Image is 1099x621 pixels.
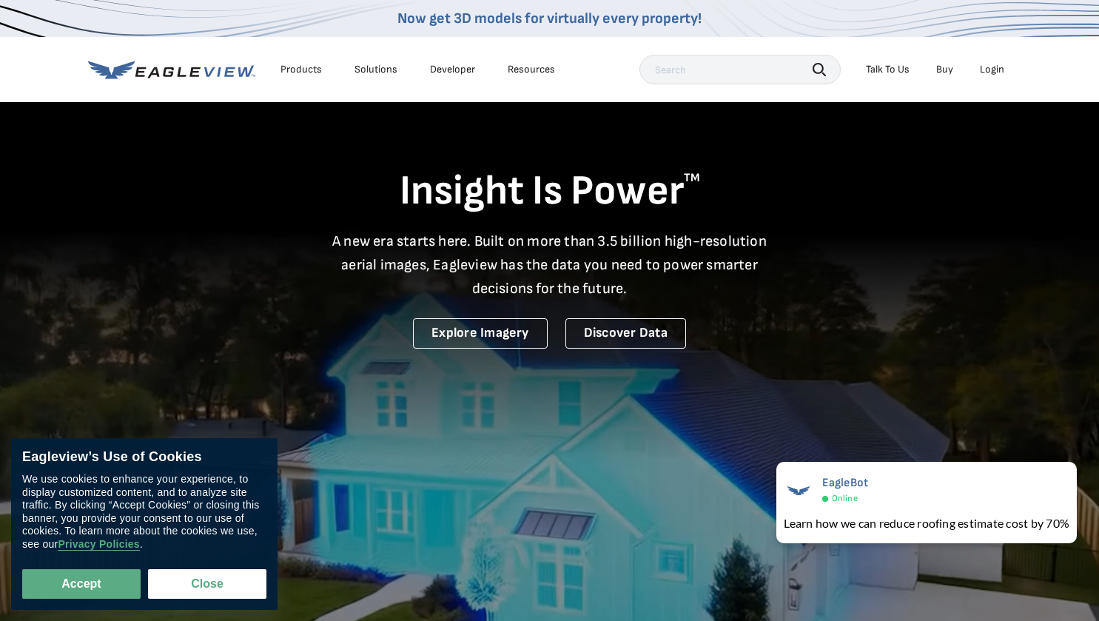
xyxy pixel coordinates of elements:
div: Solutions [354,63,397,76]
div: We use cookies to enhance your experience, to display customized content, and to analyze site tra... [22,473,266,551]
a: Explore Imagery [413,318,548,349]
a: Discover Data [565,318,686,349]
div: Login [980,63,1004,76]
div: Eagleview’s Use of Cookies [22,449,266,466]
sup: TM [684,171,700,185]
input: Search [639,55,841,84]
span: EagleBot [822,476,869,490]
a: Now get 3D models for virtually every property! [397,10,702,27]
button: Close [148,569,266,599]
a: Developer [430,63,475,76]
div: Learn how we can reduce roofing estimate cost by 70% [784,514,1069,532]
div: Resources [508,63,555,76]
p: A new era starts here. Built on more than 3.5 billion high-resolution aerial images, Eagleview ha... [323,229,776,301]
h1: Insight Is Power [88,166,1012,218]
div: Talk To Us [866,63,910,76]
span: Online [832,493,858,504]
a: Privacy Policies [58,538,139,551]
button: Accept [22,569,141,599]
img: EagleBot [784,476,813,506]
a: Buy [936,63,953,76]
div: Products [280,63,322,76]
